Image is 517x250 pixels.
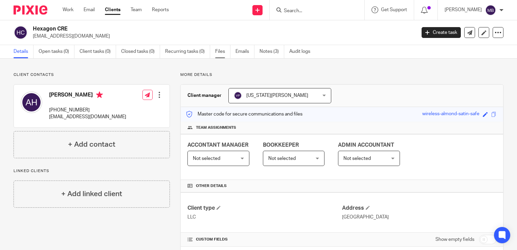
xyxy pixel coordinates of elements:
p: [GEOGRAPHIC_DATA] [342,214,496,221]
span: [US_STATE][PERSON_NAME] [246,93,308,98]
p: [PHONE_NUMBER] [49,107,126,113]
img: svg%3E [14,25,28,40]
p: [EMAIL_ADDRESS][DOMAIN_NAME] [49,113,126,120]
a: Clients [105,6,120,13]
a: Client tasks (0) [80,45,116,58]
img: svg%3E [234,91,242,100]
h4: + Add contact [68,139,115,150]
a: Emails [235,45,254,58]
p: [EMAIL_ADDRESS][DOMAIN_NAME] [33,33,411,40]
a: Files [215,45,230,58]
p: Client contacts [14,72,170,78]
span: Not selected [343,156,371,161]
h2: Hexagon CRE [33,25,336,33]
a: Notes (3) [260,45,284,58]
p: Linked clients [14,168,170,174]
a: Reports [152,6,169,13]
a: Open tasks (0) [39,45,74,58]
h4: Client type [187,205,342,212]
span: Other details [196,183,227,189]
a: Audit logs [289,45,315,58]
i: Primary [96,91,103,98]
a: Create task [422,27,461,38]
img: svg%3E [485,5,496,16]
span: Not selected [268,156,296,161]
h4: [PERSON_NAME] [49,91,126,100]
span: Team assignments [196,125,236,130]
h4: + Add linked client [61,189,122,199]
label: Show empty fields [435,236,474,243]
span: Get Support [381,7,407,12]
span: Not selected [193,156,220,161]
img: Pixie [14,5,47,15]
a: Recurring tasks (0) [165,45,210,58]
a: Email [84,6,95,13]
div: wireless-almond-satin-safe [422,110,479,118]
p: LLC [187,214,342,221]
span: BOOKKEEPER [263,142,299,148]
a: Details [14,45,33,58]
span: ADMIN ACCOUNTANT [338,142,394,148]
span: ACCONTANT MANAGER [187,142,248,148]
input: Search [283,8,344,14]
p: Master code for secure communications and files [186,111,302,118]
h4: CUSTOM FIELDS [187,237,342,242]
img: svg%3E [21,91,42,113]
h4: Address [342,205,496,212]
a: Team [131,6,142,13]
p: More details [180,72,503,78]
a: Work [63,6,73,13]
h3: Client manager [187,92,222,99]
p: [PERSON_NAME] [445,6,482,13]
a: Closed tasks (0) [121,45,160,58]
